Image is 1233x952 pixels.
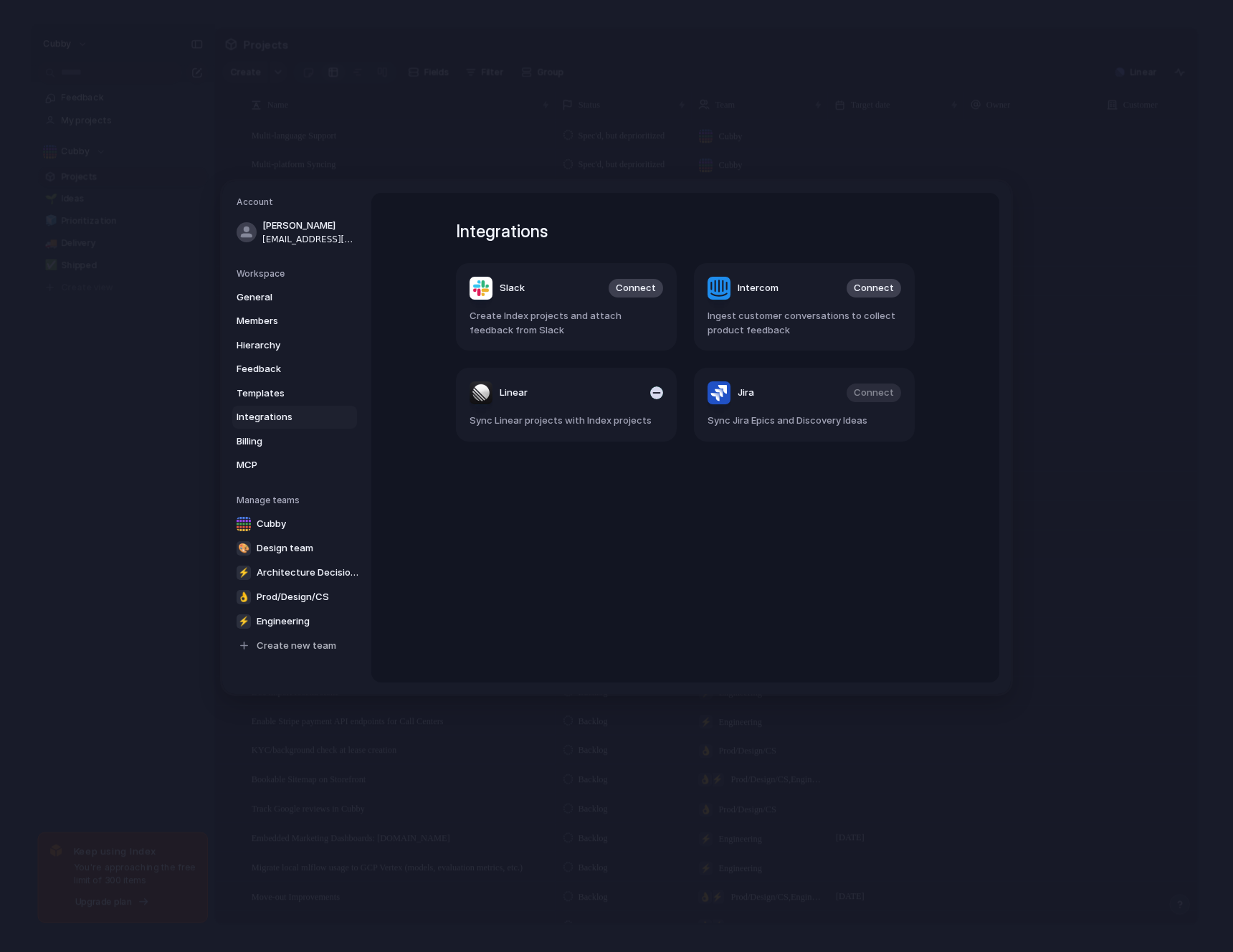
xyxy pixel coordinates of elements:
[257,566,360,580] span: Architecture Decision Records
[257,517,286,531] span: Cubby
[456,219,915,244] h1: Integrations
[232,586,364,609] a: 👌Prod/Design/CS
[237,362,328,376] span: Feedback
[237,290,328,305] span: General
[232,358,357,381] a: Feedback
[232,454,357,477] a: MCP
[738,386,754,401] span: Jira
[232,214,357,250] a: [PERSON_NAME][EMAIL_ADDRESS][DOMAIN_NAME]
[237,458,328,472] span: MCP
[237,410,328,424] span: Integrations
[257,614,310,629] span: Engineering
[237,386,328,401] span: Templates
[470,414,663,428] span: Sync Linear projects with Index projects
[237,614,251,629] div: ⚡
[237,590,251,604] div: 👌
[237,314,328,328] span: Members
[232,286,357,309] a: General
[500,282,525,296] span: Slack
[854,282,894,296] span: Connect
[237,494,357,507] h5: Manage teams
[237,196,357,209] h5: Account
[232,382,357,405] a: Templates
[257,639,336,653] span: Create new team
[237,267,357,280] h5: Workspace
[738,282,779,296] span: Intercom
[232,430,357,453] a: Billing
[257,590,329,604] span: Prod/Design/CS
[232,537,364,560] a: 🎨Design team
[470,309,663,337] span: Create Index projects and attach feedback from Slack
[232,310,357,333] a: Members
[237,338,328,353] span: Hierarchy
[262,219,354,233] span: [PERSON_NAME]
[257,541,313,556] span: Design team
[262,233,354,246] span: [EMAIL_ADDRESS][DOMAIN_NAME]
[232,561,364,584] a: ⚡Architecture Decision Records
[616,282,656,296] span: Connect
[237,566,251,580] div: ⚡
[500,386,528,401] span: Linear
[847,279,901,297] button: Connect
[237,541,251,556] div: 🎨
[708,414,901,428] span: Sync Jira Epics and Discovery Ideas
[708,309,901,337] span: Ingest customer conversations to collect product feedback
[232,334,357,357] a: Hierarchy
[237,434,328,449] span: Billing
[609,279,663,297] button: Connect
[232,610,364,633] a: ⚡Engineering
[232,513,364,535] a: Cubby
[232,406,357,429] a: Integrations
[232,634,364,657] a: Create new team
